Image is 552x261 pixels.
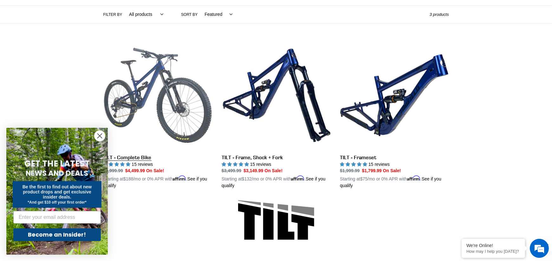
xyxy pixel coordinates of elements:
[13,228,101,241] button: Become an Insider!
[103,12,122,17] label: Filter by
[28,200,86,205] span: *And get $10 off your first order*
[26,168,88,178] span: NEWS AND DEALS
[23,184,92,199] span: Be the first to find out about new product drops and get exclusive insider deals.
[466,243,520,248] div: We're Online!
[94,130,105,141] button: Close dialog
[430,12,449,17] span: 3 products
[181,12,198,17] label: Sort by
[466,249,520,254] p: How may I help you today?
[13,211,101,224] input: Enter your email address
[24,158,90,169] span: GET THE LATEST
